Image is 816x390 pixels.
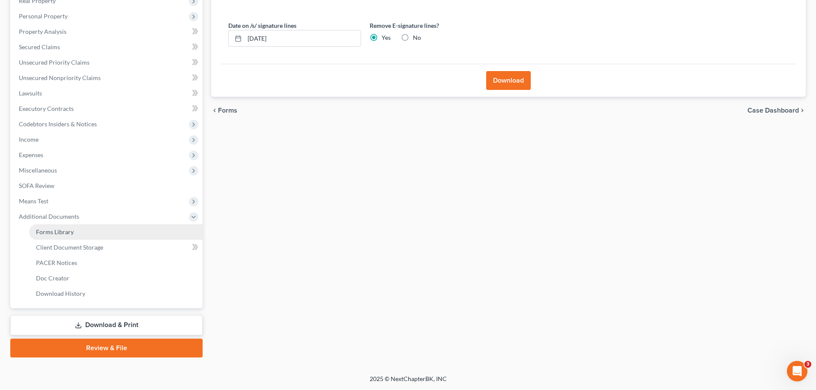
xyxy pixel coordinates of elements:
span: Secured Claims [19,43,60,51]
i: chevron_right [799,107,806,114]
a: Forms Library [29,224,203,240]
label: No [413,33,421,42]
span: Forms [218,107,237,114]
a: SOFA Review [12,178,203,194]
span: PACER Notices [36,259,77,266]
a: Case Dashboard chevron_right [747,107,806,114]
span: Codebtors Insiders & Notices [19,120,97,128]
a: Unsecured Nonpriority Claims [12,70,203,86]
span: Means Test [19,197,48,205]
button: Download [486,71,531,90]
span: Download History [36,290,85,297]
iframe: Intercom live chat [787,361,807,381]
label: Yes [382,33,391,42]
a: Property Analysis [12,24,203,39]
button: chevron_left Forms [211,107,249,114]
a: Download History [29,286,203,301]
div: 2025 © NextChapterBK, INC [164,375,652,390]
span: Personal Property [19,12,68,20]
span: 3 [804,361,811,368]
span: Client Document Storage [36,244,103,251]
a: Lawsuits [12,86,203,101]
span: Property Analysis [19,28,66,35]
span: Unsecured Nonpriority Claims [19,74,101,81]
a: Executory Contracts [12,101,203,116]
span: SOFA Review [19,182,54,189]
span: Case Dashboard [747,107,799,114]
span: Executory Contracts [19,105,74,112]
label: Date on /s/ signature lines [228,21,296,30]
a: Client Document Storage [29,240,203,255]
a: Secured Claims [12,39,203,55]
input: MM/DD/YYYY [245,30,361,47]
span: Additional Documents [19,213,79,220]
label: Remove E-signature lines? [370,21,502,30]
span: Miscellaneous [19,167,57,174]
span: Forms Library [36,228,74,235]
a: Unsecured Priority Claims [12,55,203,70]
span: Unsecured Priority Claims [19,59,90,66]
a: Review & File [10,339,203,357]
a: PACER Notices [29,255,203,271]
span: Doc Creator [36,274,69,282]
a: Doc Creator [29,271,203,286]
span: Expenses [19,151,43,158]
i: chevron_left [211,107,218,114]
a: Download & Print [10,315,203,335]
span: Income [19,136,39,143]
span: Lawsuits [19,89,42,97]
